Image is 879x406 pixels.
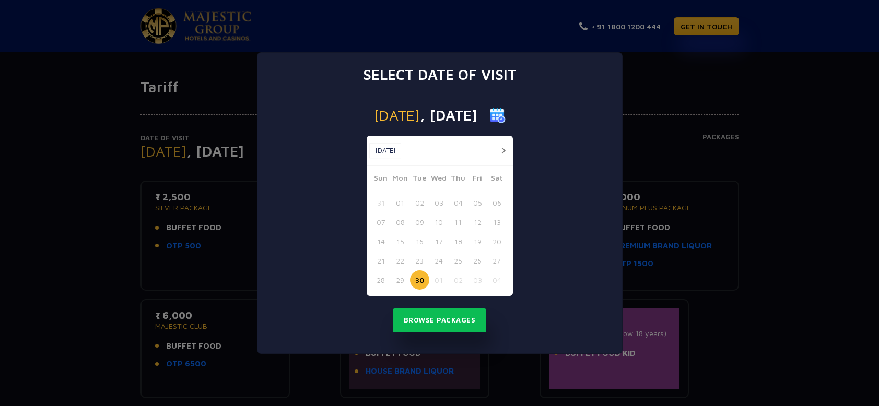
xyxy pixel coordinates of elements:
[371,251,391,270] button: 21
[449,251,468,270] button: 25
[468,251,487,270] button: 26
[410,232,429,251] button: 16
[420,108,477,123] span: , [DATE]
[487,232,507,251] button: 20
[429,212,449,232] button: 10
[363,66,517,83] h3: Select date of visit
[487,172,507,187] span: Sat
[410,172,429,187] span: Tue
[429,270,449,290] button: 01
[410,251,429,270] button: 23
[449,172,468,187] span: Thu
[449,270,468,290] button: 02
[468,172,487,187] span: Fri
[371,270,391,290] button: 28
[391,251,410,270] button: 22
[487,251,507,270] button: 27
[468,212,487,232] button: 12
[429,172,449,187] span: Wed
[449,212,468,232] button: 11
[371,172,391,187] span: Sun
[371,193,391,212] button: 31
[391,270,410,290] button: 29
[487,212,507,232] button: 13
[393,308,487,332] button: Browse Packages
[371,232,391,251] button: 14
[391,172,410,187] span: Mon
[468,270,487,290] button: 03
[410,270,429,290] button: 30
[410,212,429,232] button: 09
[429,232,449,251] button: 17
[468,232,487,251] button: 19
[487,193,507,212] button: 06
[374,108,420,123] span: [DATE]
[410,193,429,212] button: 02
[369,143,401,159] button: [DATE]
[468,193,487,212] button: 05
[449,193,468,212] button: 04
[391,193,410,212] button: 01
[490,108,506,123] img: calender icon
[487,270,507,290] button: 04
[371,212,391,232] button: 07
[429,193,449,212] button: 03
[391,212,410,232] button: 08
[429,251,449,270] button: 24
[391,232,410,251] button: 15
[449,232,468,251] button: 18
